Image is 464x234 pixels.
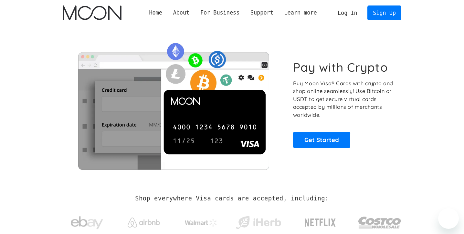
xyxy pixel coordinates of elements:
[279,9,322,17] div: Learn more
[63,5,121,20] img: Moon Logo
[185,219,217,227] img: Walmart
[144,9,168,17] a: Home
[173,9,190,17] div: About
[195,9,245,17] div: For Business
[250,9,273,17] div: Support
[63,38,284,169] img: Moon Cards let you spend your crypto anywhere Visa is accepted.
[304,215,336,231] img: Netflix
[177,212,225,230] a: Walmart
[200,9,239,17] div: For Business
[293,132,350,148] a: Get Started
[291,208,349,234] a: Netflix
[234,214,282,231] img: iHerb
[284,9,317,17] div: Learn more
[438,208,459,229] iframe: Button to launch messaging window
[245,9,279,17] div: Support
[168,9,195,17] div: About
[332,6,363,20] a: Log In
[293,79,394,119] p: Buy Moon Visa® Cards with crypto and shop online seamlessly! Use Bitcoin or USDT to get secure vi...
[135,195,329,202] h2: Shop everywhere Visa cards are accepted, including:
[367,5,401,20] a: Sign Up
[293,60,388,75] h1: Pay with Crypto
[63,5,121,20] a: home
[128,218,160,228] img: Airbnb
[120,211,168,231] a: Airbnb
[71,213,103,233] img: ebay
